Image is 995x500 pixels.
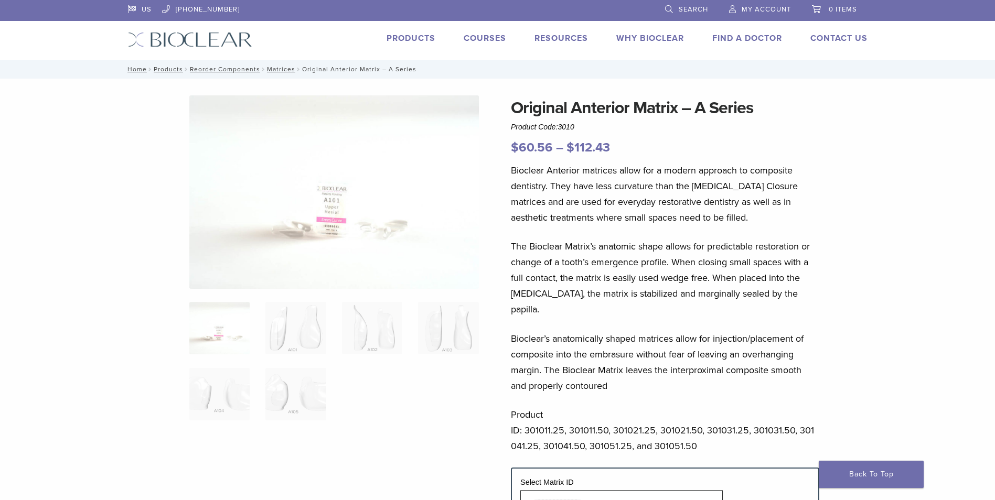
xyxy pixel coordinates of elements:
[742,5,791,14] span: My Account
[189,368,250,420] img: Original Anterior Matrix - A Series - Image 5
[120,60,875,79] nav: Original Anterior Matrix – A Series
[520,478,574,486] label: Select Matrix ID
[511,407,819,454] p: Product ID: 301011.25, 301011.50, 301021.25, 301021.50, 301031.25, 301031.50, 301041.25, 301041.5...
[464,33,506,44] a: Courses
[556,140,563,155] span: –
[265,368,326,420] img: Original Anterior Matrix - A Series - Image 6
[511,331,819,394] p: Bioclear’s anatomically shaped matrices allow for injection/placement of composite into the embra...
[511,140,553,155] bdi: 60.56
[387,33,435,44] a: Products
[260,67,267,72] span: /
[712,33,782,44] a: Find A Doctor
[154,66,183,73] a: Products
[511,140,519,155] span: $
[810,33,868,44] a: Contact Us
[128,32,252,47] img: Bioclear
[511,238,819,317] p: The Bioclear Matrix’s anatomic shape allows for predictable restoration or change of a tooth’s em...
[183,67,190,72] span: /
[616,33,684,44] a: Why Bioclear
[124,66,147,73] a: Home
[265,302,326,354] img: Original Anterior Matrix - A Series - Image 2
[534,33,588,44] a: Resources
[295,67,302,72] span: /
[418,302,478,354] img: Original Anterior Matrix - A Series - Image 4
[511,123,574,131] span: Product Code:
[819,461,924,488] a: Back To Top
[511,95,819,121] h1: Original Anterior Matrix – A Series
[190,66,260,73] a: Reorder Components
[829,5,857,14] span: 0 items
[147,67,154,72] span: /
[679,5,708,14] span: Search
[189,95,479,289] img: Anterior Original A Series Matrices
[511,162,819,225] p: Bioclear Anterior matrices allow for a modern approach to composite dentistry. They have less cur...
[342,302,402,354] img: Original Anterior Matrix - A Series - Image 3
[566,140,610,155] bdi: 112.43
[189,302,250,354] img: Anterior-Original-A-Series-Matrices-324x324.jpg
[566,140,574,155] span: $
[558,123,574,131] span: 3010
[267,66,295,73] a: Matrices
